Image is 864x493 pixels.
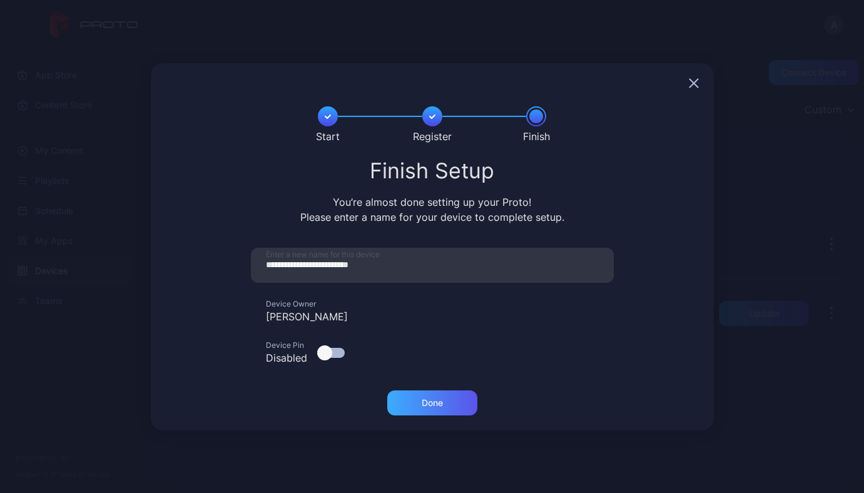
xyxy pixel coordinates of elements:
div: You’re almost done setting up your Proto! [283,195,581,210]
div: Disabled [251,350,307,365]
div: Device Owner [251,299,614,309]
button: Done [387,390,477,415]
div: Start [316,129,340,144]
div: Please enter a name for your device to complete setup. [283,210,581,225]
div: Done [422,398,443,408]
div: Device Pin [251,340,307,350]
div: Finish Setup [166,160,699,182]
div: Finish [523,129,550,144]
div: Register [413,129,452,144]
div: [PERSON_NAME] [251,309,614,324]
input: Enter a new name for this device [251,248,614,283]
